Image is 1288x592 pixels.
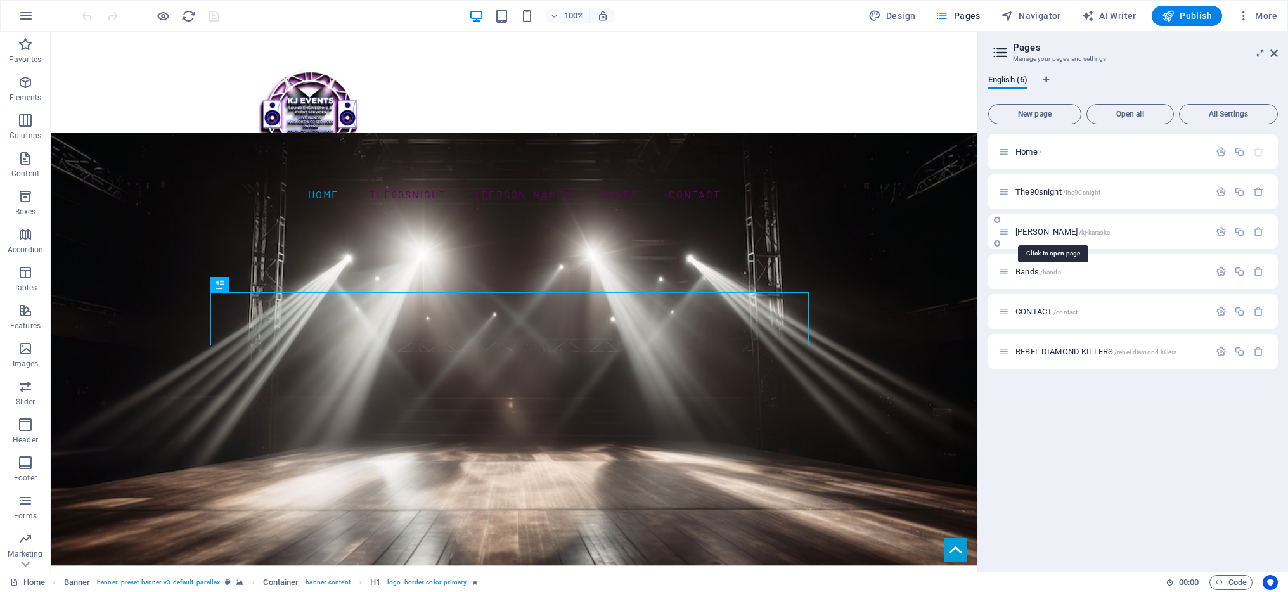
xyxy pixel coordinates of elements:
[13,359,39,369] p: Images
[1234,346,1245,357] div: Duplicate
[64,575,91,590] span: Click to select. Double-click to edit
[1179,104,1278,124] button: All Settings
[1216,266,1227,277] div: Settings
[1215,575,1247,590] span: Code
[994,110,1076,118] span: New page
[1216,346,1227,357] div: Settings
[1012,188,1209,196] div: The90snight/the90snight
[1053,309,1078,316] span: /contact
[868,10,916,22] span: Design
[1081,10,1137,22] span: AI Writer
[1012,347,1209,356] div: REBEL DIAMOND KILLERS/rebel-diamond-killers
[1253,346,1264,357] div: Remove
[1253,266,1264,277] div: Remove
[988,72,1027,90] span: English (6)
[155,8,171,23] button: Click here to leave preview mode and continue editing
[181,8,196,23] button: reload
[863,6,921,26] div: Design (Ctrl+Alt+Y)
[597,10,609,22] i: On resize automatically adjust zoom level to fit chosen device.
[1114,349,1176,356] span: /rebel-diamond-killers
[236,579,243,586] i: This element contains a background
[14,473,37,483] p: Footer
[9,55,41,65] p: Favorites
[1086,104,1174,124] button: Open all
[1015,187,1100,196] span: Click to open page
[931,6,985,26] button: Pages
[1232,6,1282,26] button: More
[1040,269,1061,276] span: /bands
[1166,575,1199,590] h6: Session time
[1216,306,1227,317] div: Settings
[1253,226,1264,237] div: Remove
[10,93,42,103] p: Elements
[472,579,478,586] i: Element contains an animation
[1234,226,1245,237] div: Duplicate
[1015,227,1110,236] span: [PERSON_NAME]
[1013,53,1253,65] h3: Manage your pages and settings
[181,9,196,23] i: Reload page
[1234,306,1245,317] div: Duplicate
[1012,228,1209,236] div: [PERSON_NAME]/kj-karaoke
[8,549,42,559] p: Marketing
[1253,146,1264,157] div: The startpage cannot be deleted
[10,321,41,331] p: Features
[863,6,921,26] button: Design
[1234,146,1245,157] div: Duplicate
[1162,10,1212,22] span: Publish
[385,575,467,590] span: . logo .border-color-primary
[1234,186,1245,197] div: Duplicate
[988,104,1081,124] button: New page
[370,575,380,590] span: Click to select. Double-click to edit
[545,8,590,23] button: 100%
[1234,266,1245,277] div: Duplicate
[564,8,584,23] h6: 100%
[1015,307,1078,316] span: Click to open page
[1013,42,1278,53] h2: Pages
[1185,110,1272,118] span: All Settings
[13,435,38,445] p: Header
[988,75,1278,99] div: Language Tabs
[304,575,350,590] span: . banner-content
[1188,577,1190,587] span: :
[95,575,220,590] span: . banner .preset-banner-v3-default .parallax
[8,245,43,255] p: Accordion
[1216,186,1227,197] div: Settings
[1152,6,1222,26] button: Publish
[1263,575,1278,590] button: Usercentrics
[1253,186,1264,197] div: Remove
[1063,189,1101,196] span: /the90snight
[1216,146,1227,157] div: Settings
[996,6,1066,26] button: Navigator
[1012,307,1209,316] div: CONTACT/contact
[14,283,37,293] p: Tables
[1216,226,1227,237] div: Settings
[225,579,231,586] i: This element is a customizable preset
[1179,575,1199,590] span: 00 00
[1237,10,1277,22] span: More
[1253,306,1264,317] div: Remove
[1015,347,1176,356] span: Click to open page
[64,575,478,590] nav: breadcrumb
[1209,575,1253,590] button: Code
[1039,149,1041,156] span: /
[936,10,980,22] span: Pages
[1012,267,1209,276] div: Bands/bands
[15,207,36,217] p: Boxes
[1092,110,1168,118] span: Open all
[14,511,37,521] p: Forms
[1076,6,1142,26] button: AI Writer
[1015,267,1061,276] span: Click to open page
[16,397,35,407] p: Slider
[263,575,299,590] span: Click to select. Double-click to edit
[1079,229,1111,236] span: /kj-karaoke
[1015,147,1041,157] span: Click to open page
[1012,148,1209,156] div: Home/
[10,131,41,141] p: Columns
[10,575,45,590] a: Click to cancel selection. Double-click to open Pages
[11,169,39,179] p: Content
[1001,10,1061,22] span: Navigator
